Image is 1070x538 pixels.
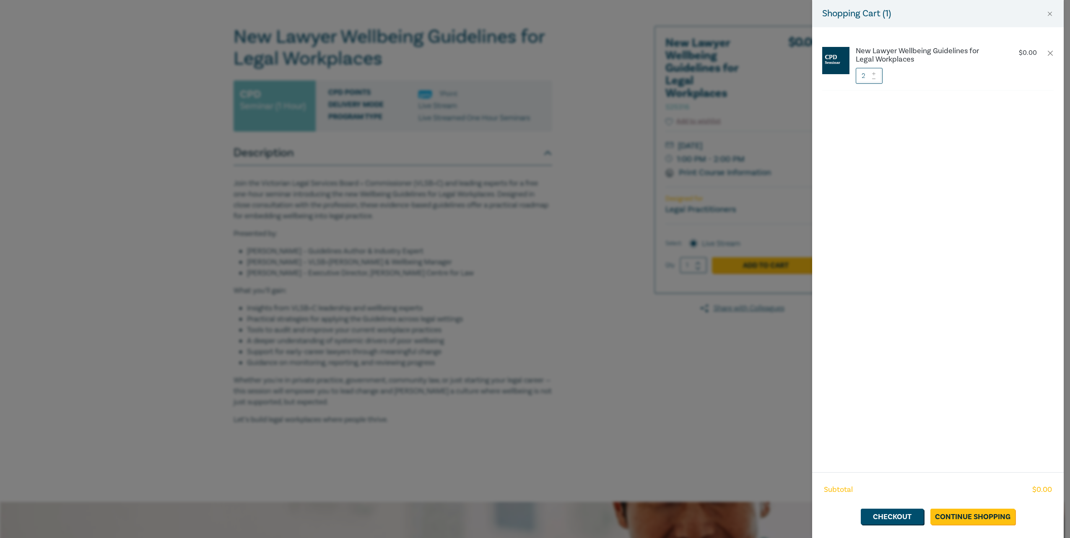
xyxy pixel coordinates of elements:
[822,47,849,74] img: CPD%20Seminar.jpg
[1046,10,1054,18] button: Close
[1032,484,1052,495] span: $ 0.00
[1019,49,1037,57] p: $ 0.00
[856,47,995,64] a: New Lawyer Wellbeing Guidelines for Legal Workplaces
[930,509,1015,525] a: Continue Shopping
[856,68,883,84] input: 1
[824,484,853,495] span: Subtotal
[822,7,891,21] h5: Shopping Cart ( 1 )
[861,509,924,525] a: Checkout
